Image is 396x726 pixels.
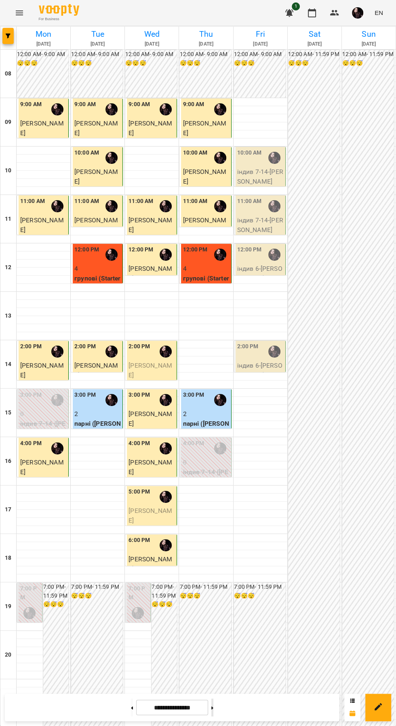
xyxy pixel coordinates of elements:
span: [PERSON_NAME] [128,216,172,234]
p: індив 7-14 - [PERSON_NAME] [237,215,284,234]
div: Абрамова Анастасія [51,345,63,358]
h6: 09 [5,118,11,127]
div: Абрамова Анастасія [268,345,280,358]
label: 12:00 PM [128,245,153,254]
h6: 😴😴😴 [71,592,123,600]
img: Абрамова Анастасія [51,394,63,406]
label: 11:00 AM [128,197,153,206]
div: Абрамова Анастасія [160,442,172,454]
div: Абрамова Анастасія [214,103,226,115]
p: індив 7-14 [183,186,229,196]
p: 4 [74,264,121,274]
h6: 14 [5,360,11,369]
p: індив 7-14 [183,138,229,147]
h6: 12:00 AM - 9:00 AM [125,50,177,59]
span: For Business [39,17,79,22]
p: індив 7-14 [20,138,67,147]
h6: 😴😴😴 [179,592,231,600]
span: [PERSON_NAME] [183,168,226,185]
p: 2 [183,409,229,419]
button: EN [371,5,386,20]
span: [PERSON_NAME] [20,216,64,234]
span: [PERSON_NAME] [20,458,64,476]
h6: 12:00 AM - 11:59 PM [342,50,394,59]
h6: 😴😴😴 [234,59,286,68]
label: 9:00 AM [74,100,96,109]
span: [PERSON_NAME] [128,458,172,476]
img: Voopty Logo [39,4,79,16]
h6: [DATE] [289,40,340,48]
p: 2 [74,409,121,419]
h6: 😴😴😴 [17,59,69,68]
span: [PERSON_NAME] [74,216,118,234]
h6: Sat [289,28,340,40]
label: 3:00 PM [20,391,42,400]
button: Menu [10,3,29,23]
span: [PERSON_NAME] [183,119,226,137]
h6: 18 [5,554,11,563]
div: Абрамова Анастасія [214,442,226,454]
img: Абрамова Анастасія [160,491,172,503]
h6: 7:00 PM - 11:59 PM [234,583,286,592]
label: 4:00 PM [183,439,204,448]
p: індив 7-14 ([PERSON_NAME]) [20,419,67,438]
h6: 12:00 AM - 9:00 AM [71,50,123,59]
img: Абрамова Анастасія [105,200,118,212]
h6: 12:00 AM - 9:00 AM [179,50,231,59]
span: [PERSON_NAME] [20,362,64,379]
h6: 😴😴😴 [179,59,231,68]
h6: 19 [5,602,11,611]
img: Абрамова Анастасія [160,345,172,358]
img: Абрамова Анастасія [132,607,144,619]
h6: 😴😴😴 [342,59,394,68]
h6: 7:00 PM - 11:59 PM [71,583,123,592]
p: індив 7-14 [128,138,175,147]
span: [PERSON_NAME] [128,410,172,427]
p: індив 6 - [PERSON_NAME] [237,361,284,380]
div: Абрамова Анастасія [51,103,63,115]
h6: 😴😴😴 [288,59,340,68]
label: 10:00 AM [183,149,207,157]
span: 1 [292,2,300,10]
h6: Tue [72,28,123,40]
label: 6:00 PM [128,536,150,545]
div: Абрамова Анастасія [214,249,226,261]
h6: 15 [5,408,11,417]
p: індив 7-14 [20,380,67,389]
h6: 😴😴😴 [71,59,123,68]
div: Абрамова Анастасія [268,152,280,164]
label: 2:00 PM [237,342,259,351]
h6: [DATE] [18,40,69,48]
h6: 😴😴😴 [234,592,286,600]
img: c92daf42e94a56623d94c35acff0251f.jpg [352,7,363,19]
img: Абрамова Анастасія [51,200,63,212]
img: Абрамова Анастасія [214,394,226,406]
h6: 😴😴😴 [152,600,177,609]
img: Абрамова Анастасія [105,394,118,406]
h6: 08 [5,69,11,78]
label: 11:00 AM [74,197,99,206]
img: Абрамова Анастасія [105,249,118,261]
img: Абрамова Анастасія [268,249,280,261]
p: індив 7-14 - [PERSON_NAME] [237,167,284,186]
label: 7:00 PM [20,584,40,602]
h6: 7:00 PM - 11:59 PM [179,583,231,592]
h6: 12:00 AM - 9:00 AM [17,50,69,59]
div: Абрамова Анастасія [214,152,226,164]
label: 4:00 PM [20,439,42,448]
h6: Mon [18,28,69,40]
h6: Thu [180,28,232,40]
img: Абрамова Анастасія [160,200,172,212]
p: індив 7-14 [74,138,121,147]
label: 9:00 AM [128,100,150,109]
span: [PERSON_NAME] [128,507,172,524]
label: 9:00 AM [183,100,204,109]
h6: 7:00 PM - 11:59 PM [152,583,177,600]
label: 2:00 PM [128,342,150,351]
